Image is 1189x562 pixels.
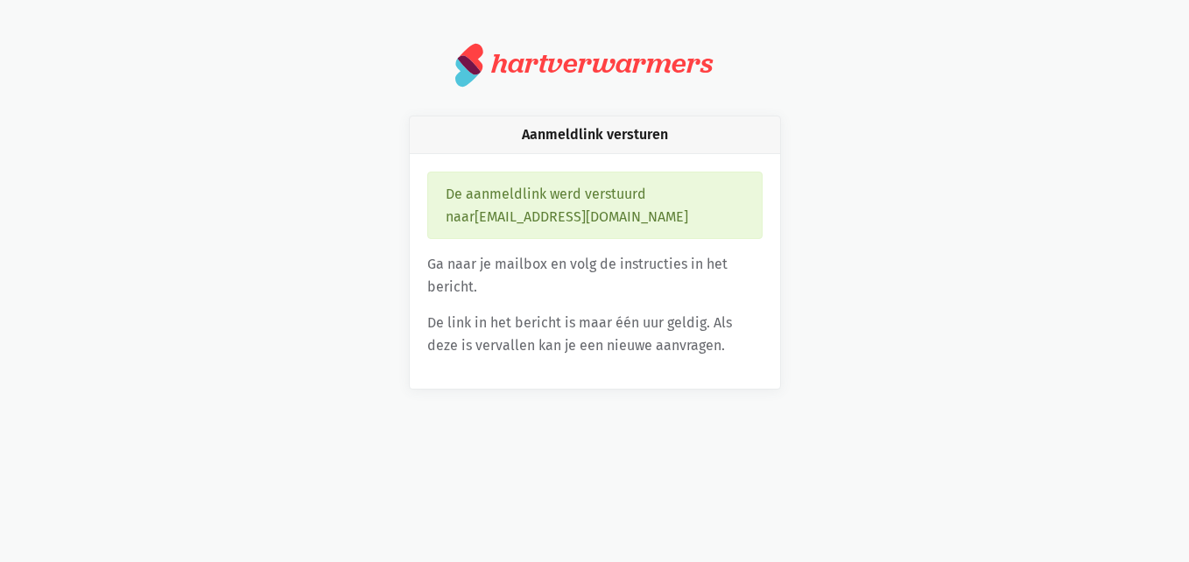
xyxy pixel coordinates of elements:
[491,47,713,80] div: hartverwarmers
[427,312,763,356] p: De link in het bericht is maar één uur geldig. Als deze is vervallen kan je een nieuwe aanvragen.
[410,116,780,154] div: Aanmeldlink versturen
[455,42,484,88] img: logo.svg
[427,253,763,298] p: Ga naar je mailbox en volg de instructies in het bericht.
[455,42,734,88] a: hartverwarmers
[427,172,763,239] div: De aanmeldlink werd verstuurd naar [EMAIL_ADDRESS][DOMAIN_NAME]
